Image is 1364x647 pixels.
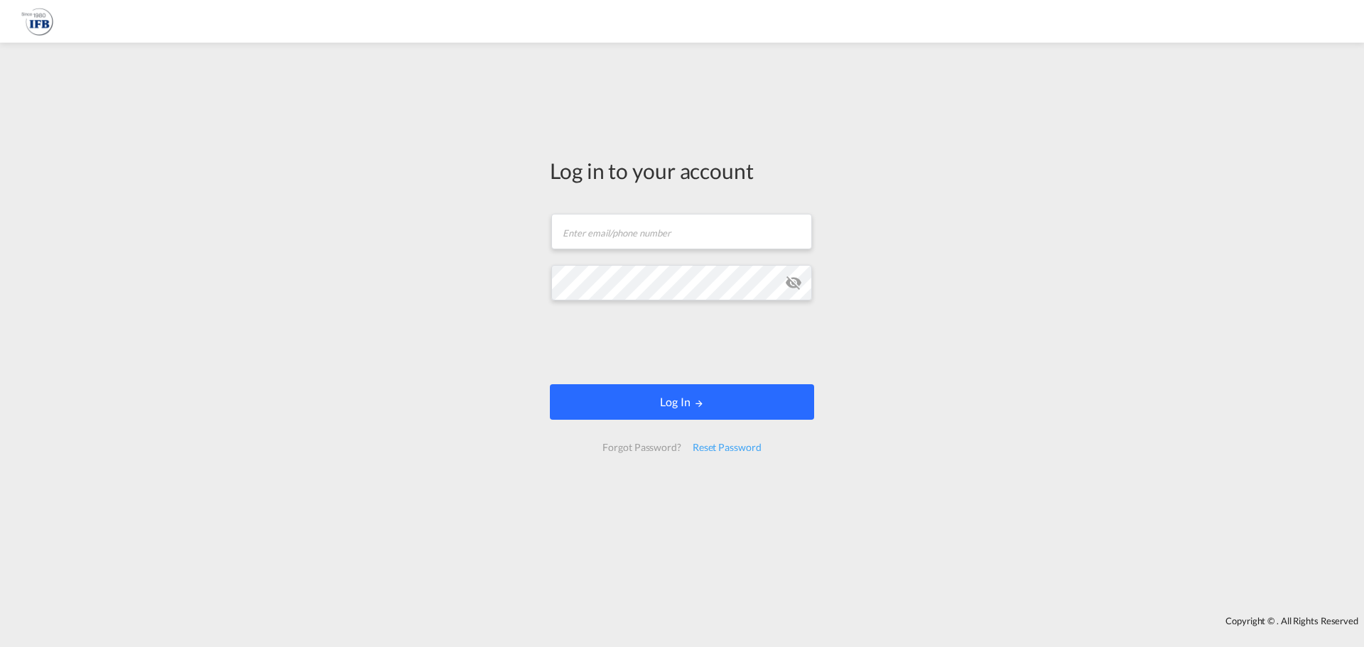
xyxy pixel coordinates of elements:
div: Log in to your account [550,156,814,185]
input: Enter email/phone number [551,214,812,249]
md-icon: icon-eye-off [785,274,802,291]
div: Forgot Password? [597,435,686,460]
button: LOGIN [550,384,814,420]
div: Reset Password [687,435,767,460]
img: b628ab10256c11eeb52753acbc15d091.png [21,6,53,38]
iframe: reCAPTCHA [574,315,790,370]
